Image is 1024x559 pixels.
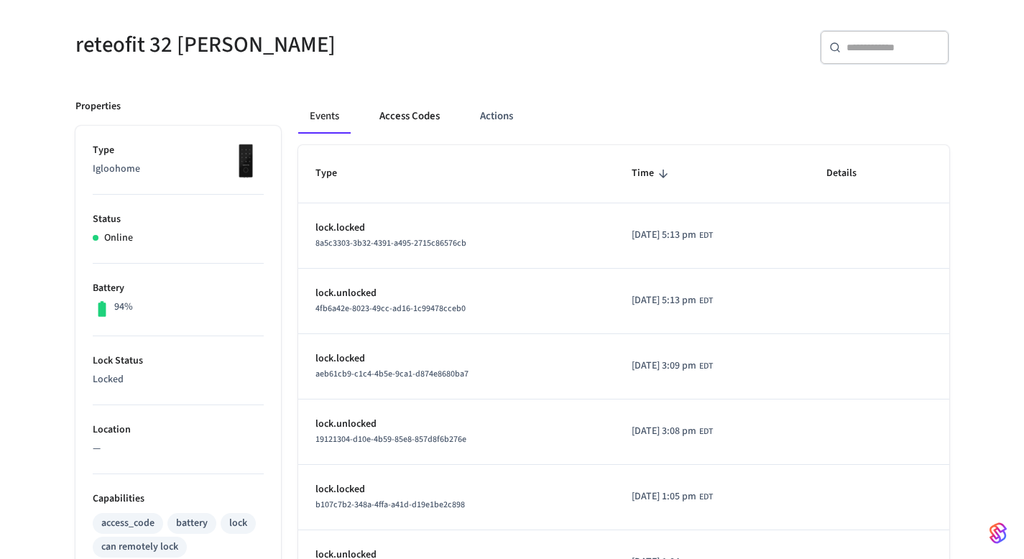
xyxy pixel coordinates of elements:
[315,499,465,511] span: b107c7b2-348a-4ffa-a41d-d19e1be2c898
[632,359,713,374] div: America/Toronto
[699,491,713,504] span: EDT
[104,231,133,246] p: Online
[315,221,597,236] p: lock.locked
[699,229,713,242] span: EDT
[298,99,949,134] div: ant example
[93,212,264,227] p: Status
[632,293,696,308] span: [DATE] 5:13 pm
[315,368,469,380] span: aeb61cb9-c1c4-4b5e-9ca1-d874e8680ba7
[228,143,264,179] img: igloohome_deadbolt_2e
[632,293,713,308] div: America/Toronto
[93,143,264,158] p: Type
[315,302,466,315] span: 4fb6a42e-8023-49cc-ad16-1c99478cceb0
[93,441,264,456] p: —
[176,516,208,531] div: battery
[632,228,696,243] span: [DATE] 5:13 pm
[315,417,597,432] p: lock.unlocked
[315,482,597,497] p: lock.locked
[699,425,713,438] span: EDT
[699,360,713,373] span: EDT
[469,99,525,134] button: Actions
[93,281,264,296] p: Battery
[632,359,696,374] span: [DATE] 3:09 pm
[93,422,264,438] p: Location
[632,489,696,504] span: [DATE] 1:05 pm
[75,99,121,114] p: Properties
[368,99,451,134] button: Access Codes
[93,162,264,177] p: Igloohome
[315,286,597,301] p: lock.unlocked
[93,491,264,507] p: Capabilities
[298,99,351,134] button: Events
[632,489,713,504] div: America/Toronto
[101,540,178,555] div: can remotely lock
[699,295,713,308] span: EDT
[315,162,356,185] span: Type
[114,300,133,315] p: 94%
[75,30,504,60] h5: reteofit 32 [PERSON_NAME]
[826,162,875,185] span: Details
[93,372,264,387] p: Locked
[632,424,713,439] div: America/Toronto
[632,162,673,185] span: Time
[632,424,696,439] span: [DATE] 3:08 pm
[315,433,466,445] span: 19121304-d10e-4b59-85e8-857d8f6b276e
[101,516,154,531] div: access_code
[315,351,597,366] p: lock.locked
[93,354,264,369] p: Lock Status
[990,522,1007,545] img: SeamLogoGradient.69752ec5.svg
[632,228,713,243] div: America/Toronto
[229,516,247,531] div: lock
[315,237,466,249] span: 8a5c3303-3b32-4391-a495-2715c86576cb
